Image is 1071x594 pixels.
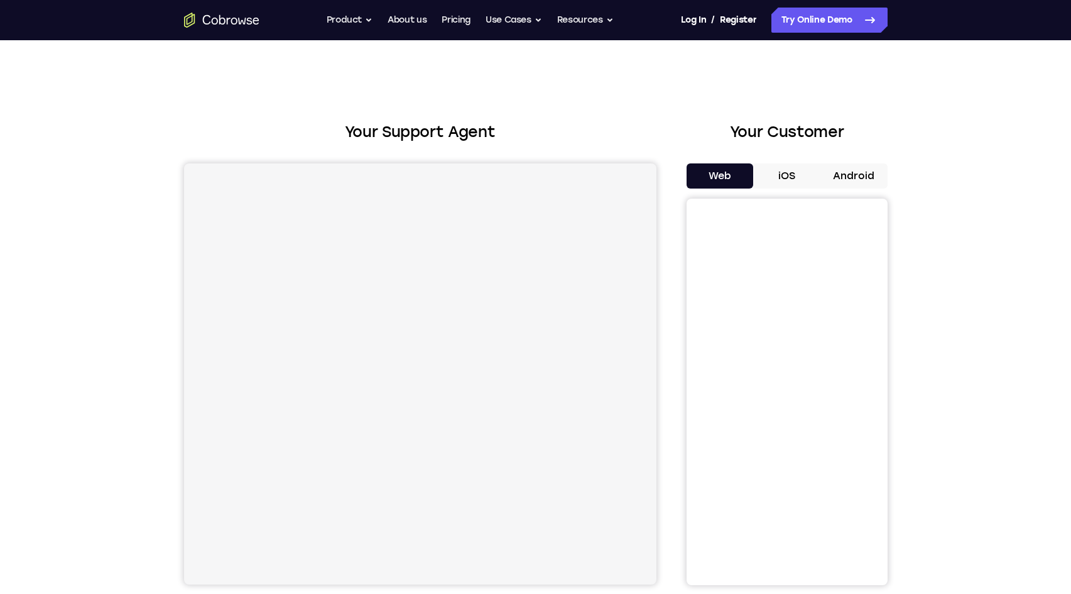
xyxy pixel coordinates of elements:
[442,8,470,33] a: Pricing
[771,8,888,33] a: Try Online Demo
[486,8,542,33] button: Use Cases
[388,8,427,33] a: About us
[681,8,706,33] a: Log In
[820,163,888,189] button: Android
[557,8,614,33] button: Resources
[184,121,656,143] h2: Your Support Agent
[327,8,373,33] button: Product
[184,163,656,585] iframe: Agent
[687,121,888,143] h2: Your Customer
[753,163,820,189] button: iOS
[720,8,756,33] a: Register
[687,163,754,189] button: Web
[711,13,715,28] span: /
[184,13,259,28] a: Go to the home page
